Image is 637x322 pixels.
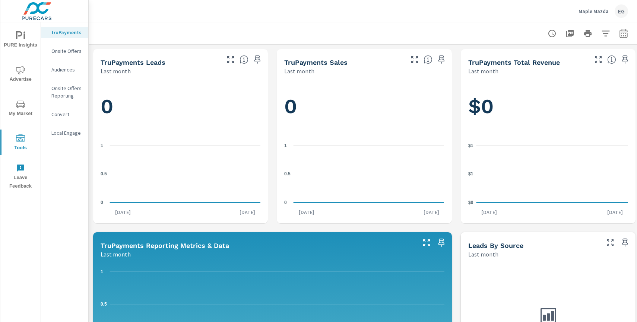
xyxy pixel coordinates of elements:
button: Make Fullscreen [592,54,604,66]
span: Leave Feedback [3,164,38,191]
h5: truPayments Total Revenue [468,58,560,66]
button: "Export Report to PDF" [562,26,577,41]
p: [DATE] [110,208,136,216]
text: 0 [101,200,103,205]
div: EG [615,4,628,18]
span: Advertise [3,66,38,84]
text: 0 [284,200,287,205]
p: [DATE] [602,208,628,216]
div: Onsite Offers Reporting [41,83,88,101]
text: 0.5 [101,171,107,176]
button: Make Fullscreen [604,237,616,249]
h1: $0 [468,94,628,119]
span: Number of sales matched to a truPayments lead. [Source: This data is sourced from the dealer's DM... [424,55,432,64]
button: Make Fullscreen [421,237,432,249]
p: Last month [468,67,498,76]
p: [DATE] [294,208,320,216]
p: Last month [101,67,131,76]
p: Last month [284,67,314,76]
text: $0 [468,200,473,205]
text: 0.5 [284,171,291,176]
p: [DATE] [234,208,260,216]
text: $1 [468,143,473,148]
span: The number of truPayments leads. [240,55,248,64]
h1: 0 [101,94,260,119]
h5: truPayments Leads [101,58,165,66]
p: Last month [101,250,131,259]
p: Maple Mazda [579,8,609,15]
h5: truPayments Sales [284,58,348,66]
p: truPayments [51,29,82,36]
span: PURE Insights [3,31,38,50]
span: Save this to your personalized report [619,54,631,66]
p: Onsite Offers [51,47,82,55]
h1: 0 [284,94,444,119]
p: [DATE] [418,208,444,216]
div: Onsite Offers [41,45,88,57]
h5: Leads By Source [468,242,523,249]
button: Apply Filters [598,26,613,41]
h5: truPayments Reporting Metrics & Data [101,242,229,249]
text: 1 [101,269,103,274]
span: Save this to your personalized report [435,237,447,249]
p: [DATE] [476,208,502,216]
button: Select Date Range [616,26,631,41]
text: 1 [284,143,287,148]
div: Convert [41,109,88,120]
text: 1 [101,143,103,148]
p: Onsite Offers Reporting [51,85,82,99]
span: Total revenue from sales matched to a truPayments lead. [Source: This data is sourced from the de... [607,55,616,64]
div: Audiences [41,64,88,75]
text: $1 [468,171,473,176]
button: Make Fullscreen [225,54,237,66]
text: 0.5 [101,302,107,307]
span: Save this to your personalized report [435,54,447,66]
div: nav menu [0,22,41,194]
p: Local Engage [51,129,82,137]
span: Save this to your personalized report [619,237,631,249]
p: Convert [51,111,82,118]
button: Print Report [580,26,595,41]
span: My Market [3,100,38,118]
span: Tools [3,134,38,152]
p: Last month [468,250,498,259]
p: Audiences [51,66,82,73]
div: truPayments [41,27,88,38]
button: Make Fullscreen [409,54,421,66]
span: Save this to your personalized report [251,54,263,66]
div: Local Engage [41,127,88,138]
